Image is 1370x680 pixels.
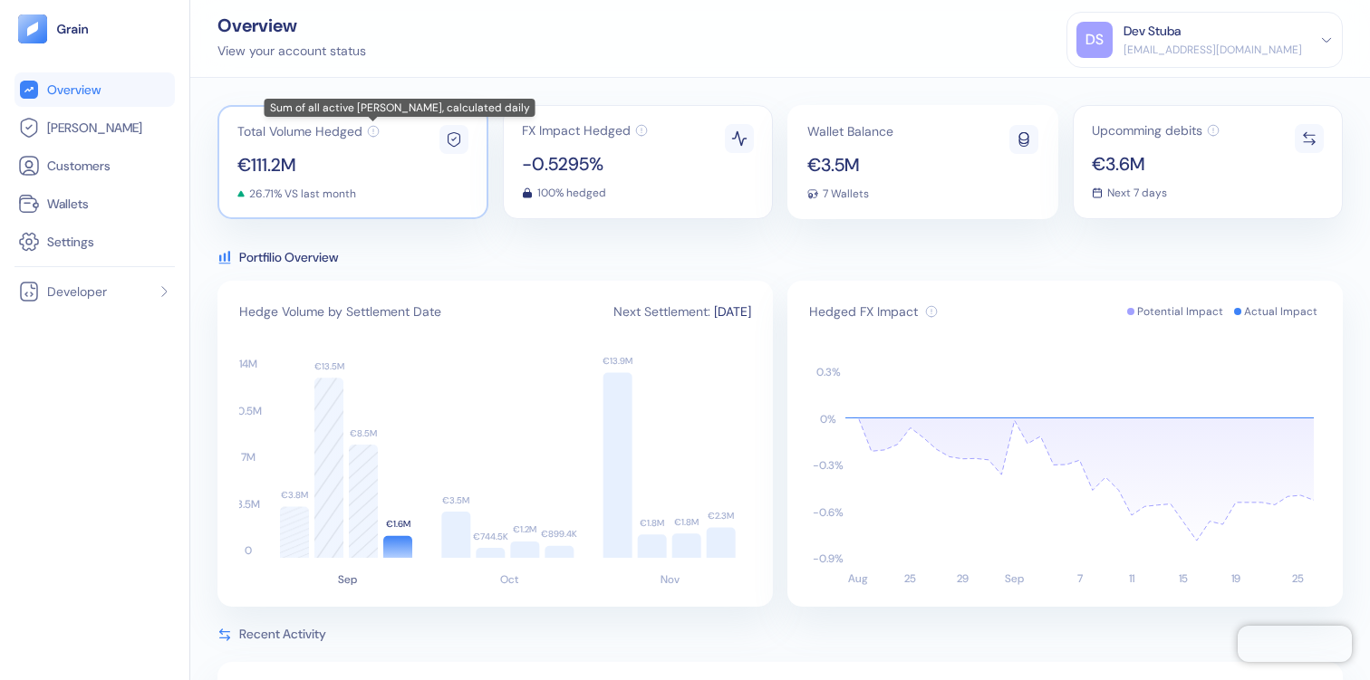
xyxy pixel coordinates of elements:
[239,357,257,371] text: 14M
[239,625,326,644] span: Recent Activity
[813,551,844,566] text: -0.9 %
[1179,571,1188,586] text: 15
[18,79,171,101] a: Overview
[848,571,868,586] text: Aug
[47,157,111,175] span: Customers
[1137,304,1223,319] span: Potential Impact
[823,188,869,199] span: 7 Wallets
[674,516,699,528] text: €1.8M
[18,155,171,177] a: Customers
[338,572,357,587] text: Sep
[47,233,94,251] span: Settings
[236,497,260,512] text: 3.5M
[442,494,469,506] text: €3.5M
[1107,187,1167,198] span: Next 7 days
[904,571,916,586] text: 25
[807,156,893,174] span: €3.5M
[813,505,844,520] text: -0.6 %
[820,412,836,426] text: 0 %
[47,81,101,99] span: Overview
[386,518,410,530] text: €1.6M
[1076,22,1113,58] div: DS
[249,188,356,199] span: 26.71% VS last month
[816,365,841,379] text: 0.3 %
[809,302,918,321] span: Hedged FX Impact
[1244,304,1317,319] span: Actual Impact
[513,523,536,535] text: €1.2M
[350,427,377,439] text: €8.5M
[957,571,969,586] text: 29
[241,450,256,465] text: 7M
[1092,155,1220,173] span: €3.6M
[1292,571,1304,586] text: 25
[245,543,252,558] text: 0
[473,531,508,542] text: €744.5K
[522,124,631,137] span: FX Impact Hedged
[613,302,710,321] span: Next Settlement:
[18,193,171,215] a: Wallets
[661,572,680,587] text: Nov
[56,23,90,35] img: logo
[47,283,107,301] span: Developer
[1231,571,1240,586] text: 19
[237,156,380,174] span: €111.2M
[522,155,648,173] span: -0.5295%
[813,458,844,473] text: -0.3 %
[18,117,171,139] a: [PERSON_NAME]
[541,528,577,540] text: €899.4K
[18,231,171,253] a: Settings
[47,195,89,213] span: Wallets
[500,572,519,587] text: Oct
[1005,571,1024,586] text: Sep
[18,14,47,43] img: logo-tablet-V2.svg
[1238,626,1352,662] iframe: Chatra live chat
[217,16,366,34] div: Overview
[1092,124,1202,137] span: Upcomming debits
[265,99,535,117] div: Sum of all active [PERSON_NAME], calculated daily
[239,248,338,266] span: Portfilio Overview
[1129,571,1134,586] text: 11
[640,517,664,529] text: €1.8M
[603,355,632,367] text: €13.9M
[1124,42,1302,58] div: [EMAIL_ADDRESS][DOMAIN_NAME]
[217,42,366,61] div: View your account status
[807,125,893,138] span: Wallet Balance
[281,489,308,501] text: €3.8M
[235,404,262,418] text: 10.5M
[237,125,362,138] span: Total Volume Hedged
[537,187,606,198] span: 100% hedged
[239,302,441,321] span: Hedge Volume by Settlement Date
[314,360,344,372] text: €13.5M
[714,302,751,321] span: [DATE]
[708,510,734,522] text: €2.3M
[47,119,142,137] span: [PERSON_NAME]
[1077,571,1083,586] text: 7
[1124,22,1181,41] div: Dev Stuba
